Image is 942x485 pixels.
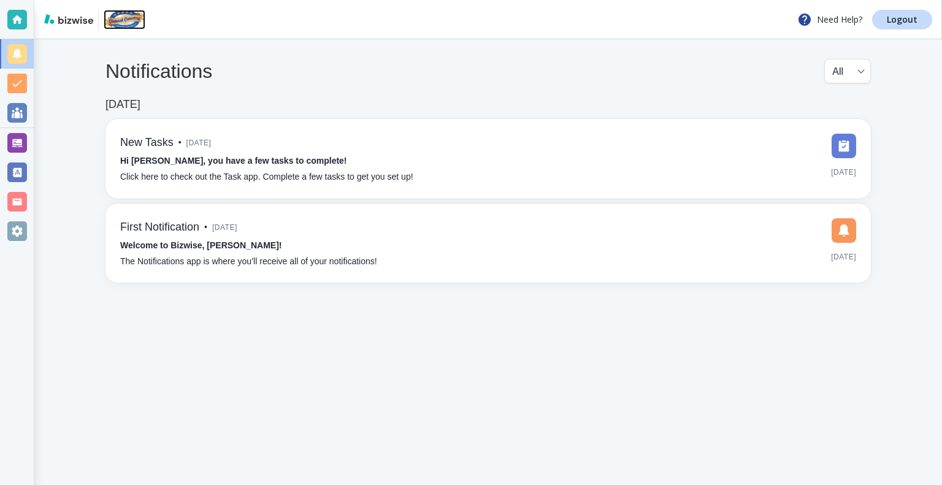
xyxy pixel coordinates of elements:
h6: [DATE] [105,98,140,112]
span: [DATE] [831,163,856,181]
h4: Notifications [105,59,212,83]
p: The Notifications app is where you’ll receive all of your notifications! [120,255,377,269]
a: New Tasks•[DATE]Hi [PERSON_NAME], you have a few tasks to complete!Click here to check out the Ta... [105,119,871,199]
div: All [832,59,863,83]
a: First Notification•[DATE]Welcome to Bizwise, [PERSON_NAME]!The Notifications app is where you’ll ... [105,204,871,283]
p: Click here to check out the Task app. Complete a few tasks to get you set up! [120,170,413,184]
p: Logout [887,15,917,24]
h6: New Tasks [120,136,174,150]
a: Logout [872,10,932,29]
img: DashboardSidebarNotification.svg [832,218,856,243]
p: • [204,221,207,234]
p: • [178,136,182,150]
p: Need Help? [797,12,862,27]
h6: First Notification [120,221,199,234]
img: DashboardSidebarTasks.svg [832,134,856,158]
span: [DATE] [186,134,212,152]
span: [DATE] [212,218,237,237]
span: [DATE] [831,248,856,266]
strong: Welcome to Bizwise, [PERSON_NAME]! [120,240,281,250]
img: bizwise [44,14,93,24]
strong: Hi [PERSON_NAME], you have a few tasks to complete! [120,156,347,166]
img: Coastal Catering [104,10,145,29]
